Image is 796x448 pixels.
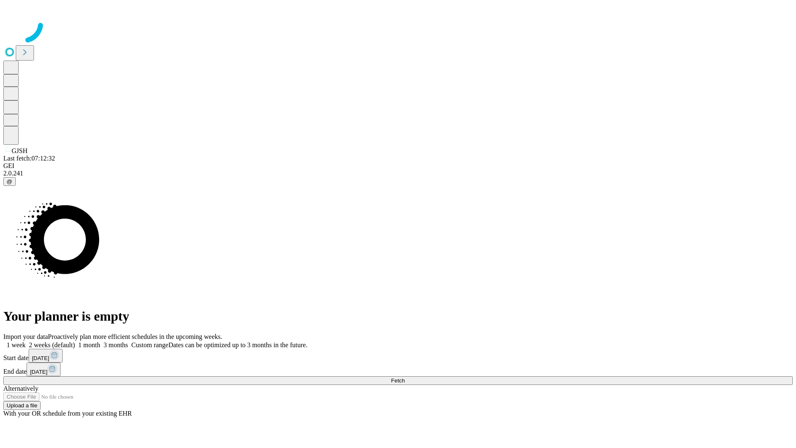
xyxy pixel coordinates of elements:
[3,177,16,186] button: @
[3,376,793,385] button: Fetch
[3,410,132,417] span: With your OR schedule from your existing EHR
[78,341,100,348] span: 1 month
[30,369,47,375] span: [DATE]
[48,333,222,340] span: Proactively plan more efficient schedules in the upcoming weeks.
[3,363,793,376] div: End date
[7,178,12,185] span: @
[32,355,49,361] span: [DATE]
[12,147,27,154] span: GJSH
[7,341,26,348] span: 1 week
[3,155,55,162] span: Last fetch: 07:12:32
[131,341,168,348] span: Custom range
[391,377,405,384] span: Fetch
[29,341,75,348] span: 2 weeks (default)
[168,341,307,348] span: Dates can be optimized up to 3 months in the future.
[29,349,63,363] button: [DATE]
[3,401,41,410] button: Upload a file
[27,363,61,376] button: [DATE]
[3,162,793,170] div: GEI
[3,170,793,177] div: 2.0.241
[104,341,128,348] span: 3 months
[3,333,48,340] span: Import your data
[3,349,793,363] div: Start date
[3,309,793,324] h1: Your planner is empty
[3,385,38,392] span: Alternatively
